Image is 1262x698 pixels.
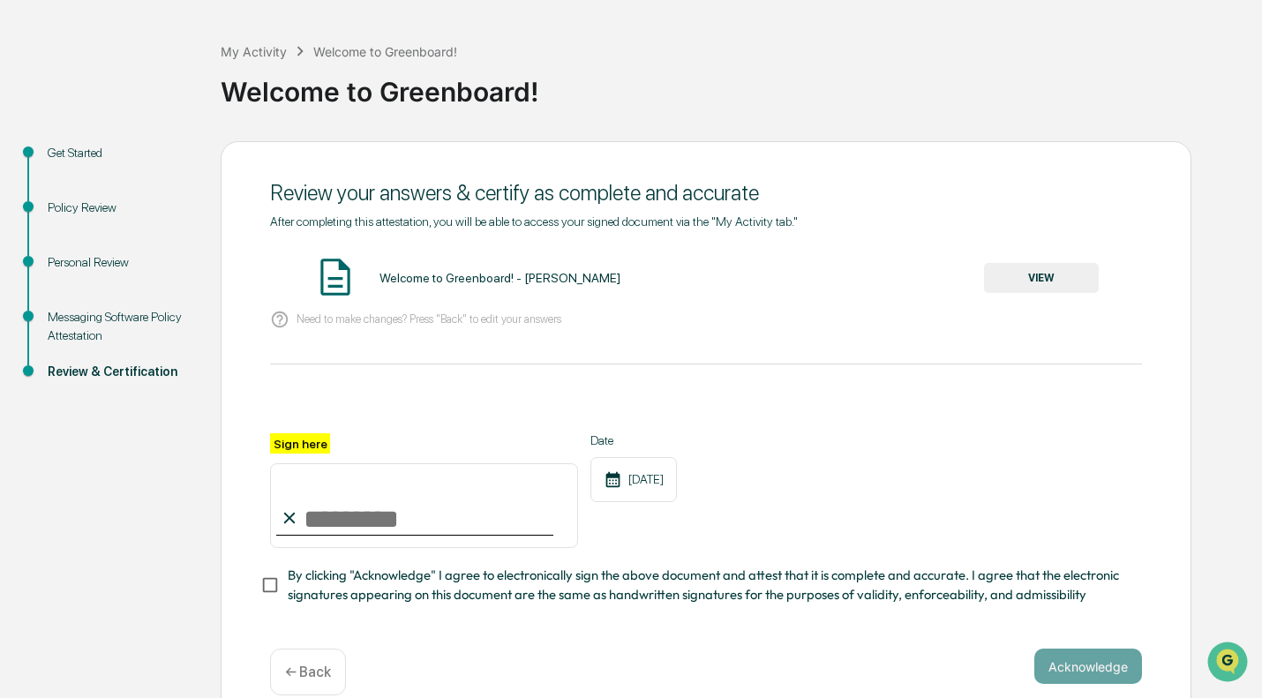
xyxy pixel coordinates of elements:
[221,62,1253,108] div: Welcome to Greenboard!
[18,135,49,167] img: 1746055101610-c473b297-6a78-478c-a979-82029cc54cd1
[48,308,192,345] div: Messaging Software Policy Attestation
[35,222,114,240] span: Preclearance
[11,215,121,247] a: 🖐️Preclearance
[590,457,677,502] div: [DATE]
[270,214,798,229] span: After completing this attestation, you will be able to access your signed document via the "My Ac...
[18,37,321,65] p: How can we help?
[48,253,192,272] div: Personal Review
[124,298,214,312] a: Powered byPylon
[121,215,226,247] a: 🗄️Attestations
[48,144,192,162] div: Get Started
[146,222,219,240] span: Attestations
[313,44,457,59] div: Welcome to Greenboard!
[590,433,677,447] label: Date
[128,224,142,238] div: 🗄️
[221,44,287,59] div: My Activity
[300,140,321,161] button: Start new chat
[11,249,118,281] a: 🔎Data Lookup
[48,363,192,381] div: Review & Certification
[18,258,32,272] div: 🔎
[60,153,223,167] div: We're available if you need us!
[1034,649,1142,684] button: Acknowledge
[313,255,357,299] img: Document Icon
[18,224,32,238] div: 🖐️
[270,180,1142,206] div: Review your answers & certify as complete and accurate
[285,664,331,680] p: ← Back
[984,263,1099,293] button: VIEW
[176,299,214,312] span: Pylon
[48,199,192,217] div: Policy Review
[60,135,289,153] div: Start new chat
[1206,640,1253,687] iframe: Open customer support
[288,566,1128,605] span: By clicking "Acknowledge" I agree to electronically sign the above document and attest that it is...
[270,433,330,454] label: Sign here
[297,312,561,326] p: Need to make changes? Press "Back" to edit your answers
[379,271,620,285] div: Welcome to Greenboard! - [PERSON_NAME]
[35,256,111,274] span: Data Lookup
